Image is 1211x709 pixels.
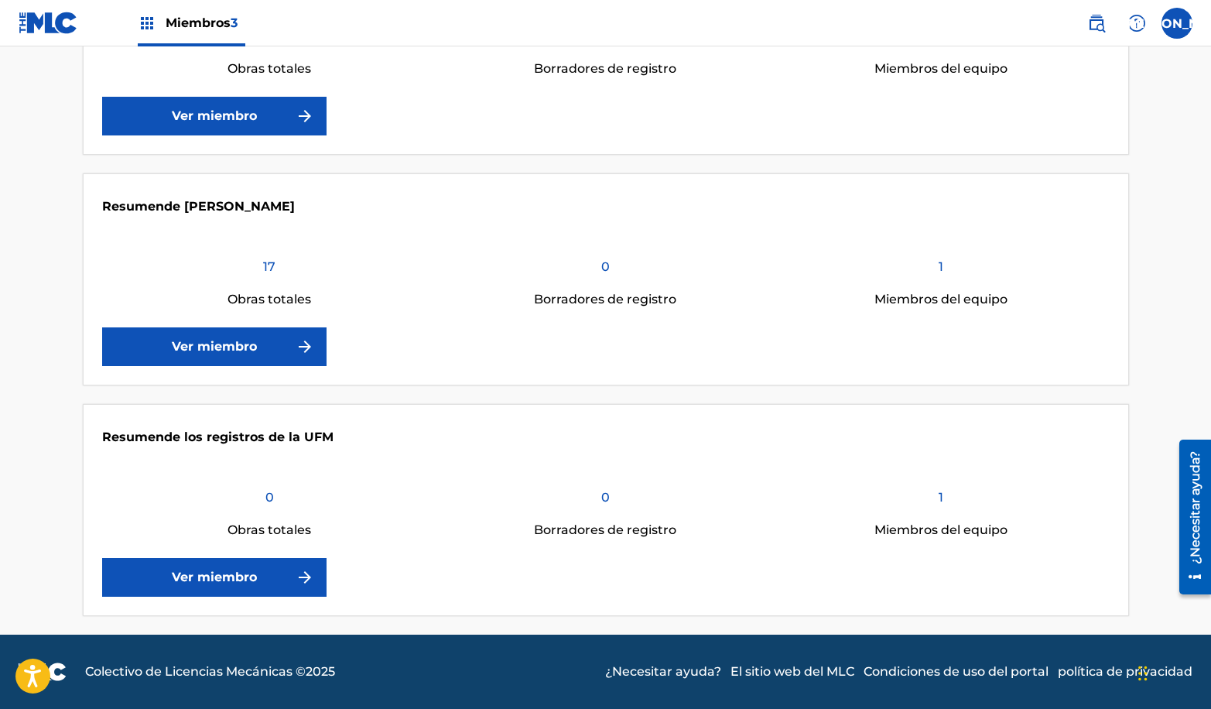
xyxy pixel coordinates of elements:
font: Condiciones de uso del portal [864,664,1049,679]
font: 1 [939,259,943,274]
img: buscar [1087,14,1106,33]
h4: Juan Carlos Dimayuga [102,193,295,216]
h4: REGISTROS UFM [102,423,334,447]
font: 17 [263,259,275,274]
font: política de privacidad [1058,664,1192,679]
img: Principales titulares de derechos [138,14,156,33]
a: ¿Necesitar ayuda? [605,663,721,681]
img: f7272a7cc735f4ea7f67.svg [296,568,314,587]
iframe: Centro de recursos [1168,433,1211,600]
font: 0 [601,490,610,505]
font: Miembros del equipo [874,522,1007,537]
a: El sitio web del MLC [730,663,854,681]
font: Colectivo de Licencias Mecánicas © [85,664,306,679]
a: Condiciones de uso del portal [864,663,1049,681]
font: de los registros de la UFM [164,430,334,444]
font: 1 [939,490,943,505]
font: Miembros del equipo [874,61,1007,76]
div: Menú de usuario [1161,8,1192,39]
a: Ver miembro [102,558,327,597]
font: El sitio web del MLC [730,664,854,679]
font: Ver miembro [172,570,257,584]
font: Borradores de registro [534,522,676,537]
font: Obras totales [227,522,311,537]
div: Arrastrar [1138,650,1148,697]
img: ayuda [1127,14,1146,33]
font: Obras totales [227,61,311,76]
img: logo [19,663,67,681]
img: f7272a7cc735f4ea7f67.svg [296,337,314,356]
a: política de privacidad [1058,663,1192,681]
font: Resumen [102,430,164,444]
a: Ver miembro [102,327,327,366]
font: Miembros [166,15,231,30]
font: de [PERSON_NAME] [164,199,295,214]
font: 0 [601,259,610,274]
iframe: Widget de chat [1134,635,1211,709]
font: 3 [231,15,238,30]
a: Búsqueda pública [1081,8,1112,39]
font: Resumen [102,199,164,214]
img: f7272a7cc735f4ea7f67.svg [296,107,314,125]
div: Ayuda [1121,8,1152,39]
a: Ver miembro [102,97,327,135]
font: Obras totales [227,292,311,307]
img: Logotipo del MLC [19,12,78,34]
font: Borradores de registro [534,61,676,76]
font: Miembros del equipo [874,292,1007,307]
font: 0 [265,490,274,505]
font: Ver miembro [172,108,257,123]
font: Ver miembro [172,339,257,354]
font: ¿Necesitar ayuda? [605,664,721,679]
font: 2025 [306,664,335,679]
font: Borradores de registro [534,292,676,307]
